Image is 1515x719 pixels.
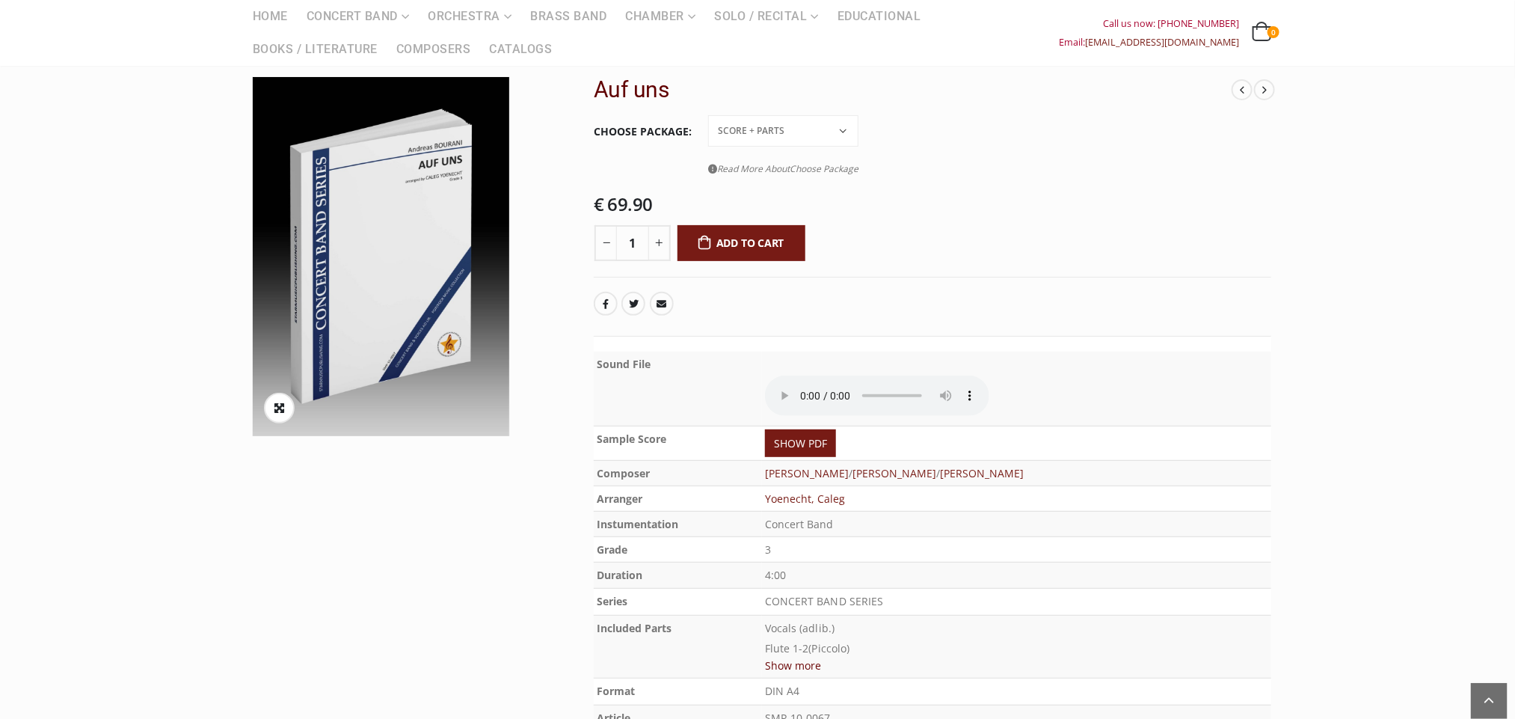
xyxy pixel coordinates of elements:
[244,33,387,66] a: Books / Literature
[387,33,480,66] a: Composers
[621,292,645,316] a: Twitter
[1059,14,1239,33] div: Call us now: [PHONE_NUMBER]
[940,466,1024,480] a: [PERSON_NAME]
[765,566,1268,586] p: 4:00
[616,225,649,261] input: Product quantity
[648,225,671,261] button: +
[597,466,650,480] b: Composer
[765,492,845,506] a: Yoenecht, Caleg
[1267,26,1279,38] span: 0
[594,192,604,216] span: €
[650,292,674,316] a: Email
[597,517,678,531] b: Instumentation
[790,162,858,175] span: Choose Package
[762,536,1271,562] td: 3
[677,225,805,261] button: Add to cart
[481,33,562,66] a: Catalogs
[762,511,1271,536] td: Concert Band
[597,542,627,557] b: Grade
[597,568,642,582] b: Duration
[594,116,692,147] label: Choose Package
[1085,36,1239,49] a: [EMAIL_ADDRESS][DOMAIN_NAME]
[765,592,1268,612] p: CONCERT BAND SERIES
[765,466,849,480] a: [PERSON_NAME]
[852,466,936,480] a: [PERSON_NAME]
[597,357,651,371] b: Sound File
[594,426,762,460] th: Sample Score
[597,594,627,608] b: Series
[594,192,653,216] bdi: 69.90
[597,492,642,506] b: Arranger
[708,159,858,178] a: Read More AboutChoose Package
[594,292,618,316] a: Facebook
[765,682,1268,702] p: DIN A4
[765,429,836,457] a: SHOW PDF
[594,76,1232,103] h2: Auf uns
[765,656,821,675] button: Show more
[1059,33,1239,52] div: Email:
[597,684,635,698] b: Format
[594,225,617,261] button: -
[597,621,672,635] b: Included Parts
[762,460,1271,486] td: / /
[253,77,509,436] img: SMP-10-0067 3D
